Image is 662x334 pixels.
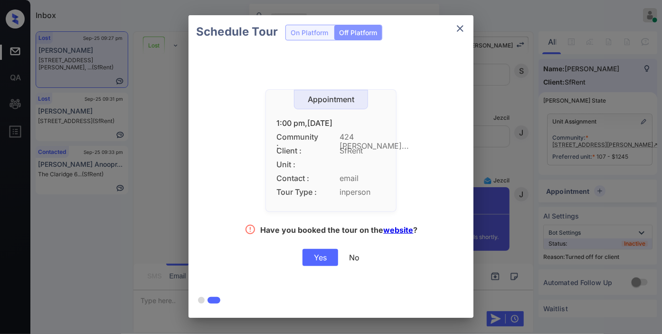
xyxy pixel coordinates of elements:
[340,146,386,155] span: SfRent
[294,95,368,104] div: Appointment
[340,133,386,142] span: 424 [PERSON_NAME]...
[189,15,285,48] h2: Schedule Tour
[276,133,319,142] span: Community :
[276,146,319,155] span: Client :
[276,160,319,169] span: Unit :
[276,119,386,128] div: 1:00 pm,[DATE]
[261,225,418,237] div: Have you booked the tour on the ?
[340,188,386,197] span: inperson
[303,249,338,266] div: Yes
[276,174,319,183] span: Contact :
[349,253,359,262] div: No
[384,225,414,235] a: website
[451,19,470,38] button: close
[276,188,319,197] span: Tour Type :
[340,174,386,183] span: email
